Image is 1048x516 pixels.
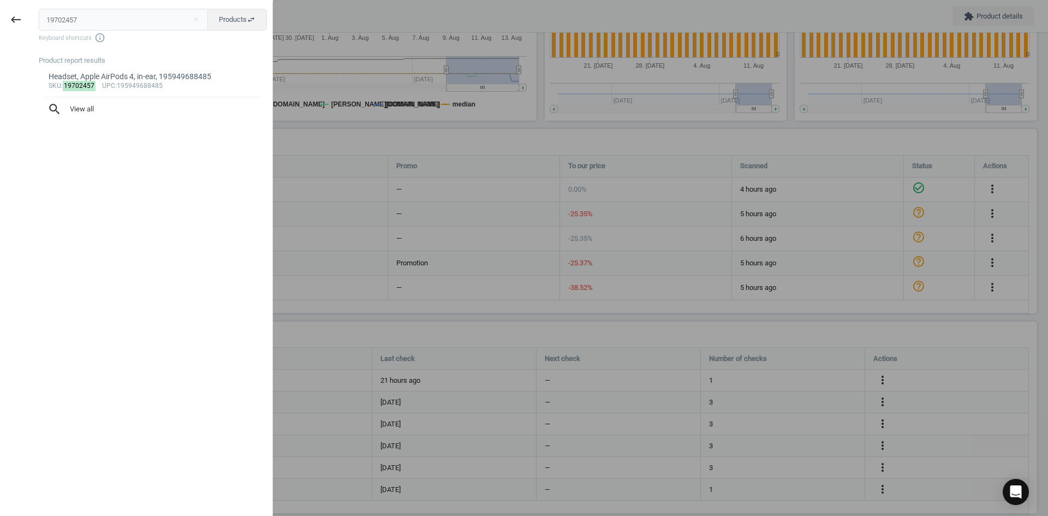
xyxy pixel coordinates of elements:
[219,15,255,25] span: Products
[94,32,105,43] i: info_outline
[3,7,28,33] button: keyboard_backspace
[207,9,267,31] button: Productsswap_horiz
[63,81,96,91] mark: 19702457
[49,82,61,90] span: sku
[187,15,204,25] button: Close
[49,72,258,82] div: Headset, Apple AirPods 4, in-ear, 195949688485
[247,15,255,24] i: swap_horiz
[102,82,115,90] span: upc
[39,9,209,31] input: Enter the SKU or product name
[9,13,22,26] i: keyboard_backspace
[1003,479,1029,505] div: Open Intercom Messenger
[39,97,267,121] button: searchView all
[47,102,258,116] span: View all
[39,56,272,66] div: Product report results
[47,102,62,116] i: search
[49,82,258,91] div: : :195949688485
[39,32,267,43] span: Keyboard shortcuts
